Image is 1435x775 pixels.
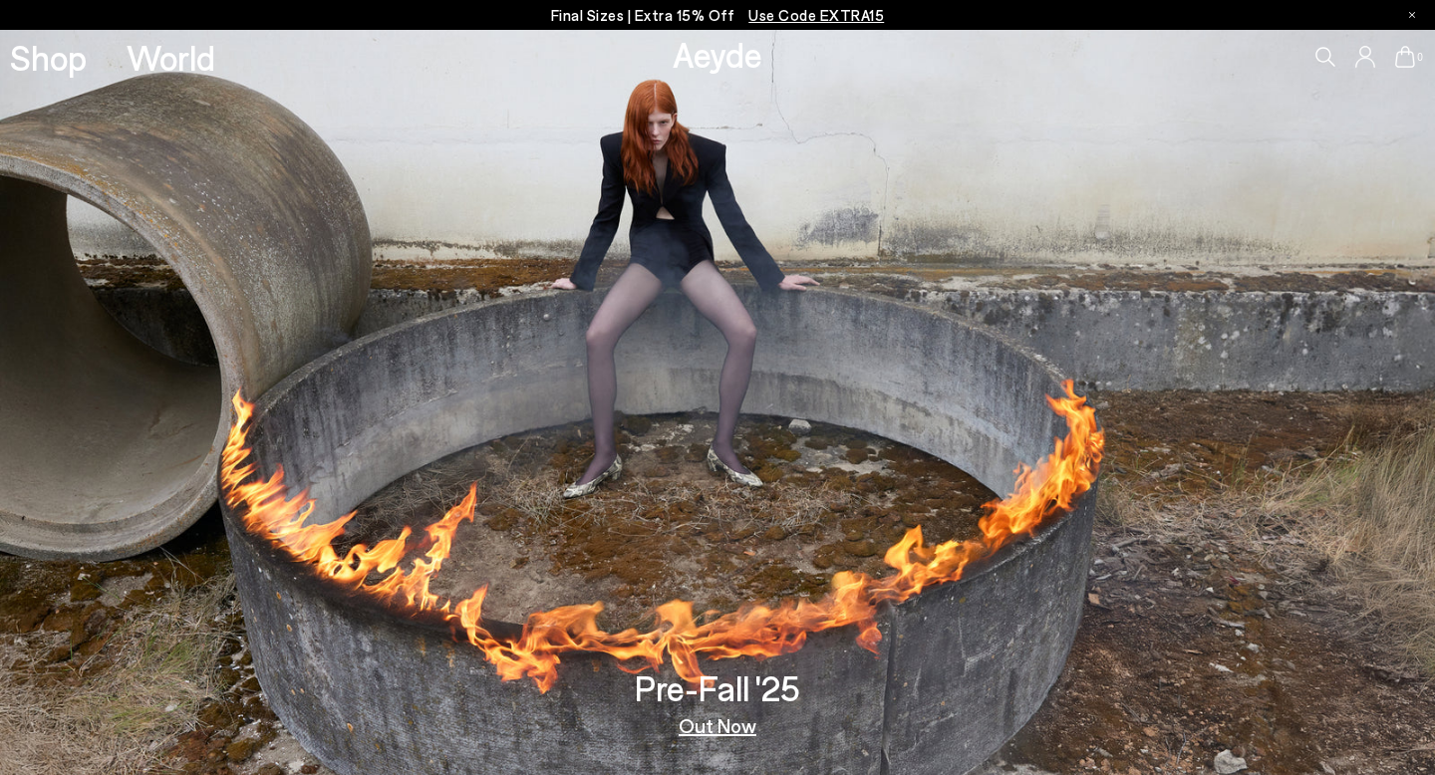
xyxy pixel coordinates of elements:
[748,6,884,24] span: Navigate to /collections/ss25-final-sizes
[551,3,885,28] p: Final Sizes | Extra 15% Off
[679,715,756,735] a: Out Now
[635,670,800,705] h3: Pre-Fall '25
[1395,46,1415,68] a: 0
[673,33,762,75] a: Aeyde
[10,40,87,75] a: Shop
[127,40,215,75] a: World
[1415,52,1425,63] span: 0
